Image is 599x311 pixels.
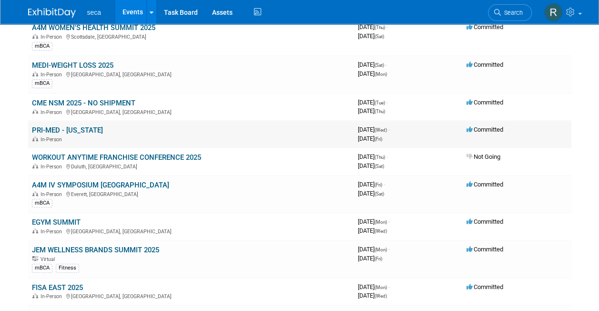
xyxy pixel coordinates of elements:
[375,219,387,225] span: (Mon)
[32,109,38,114] img: In-Person Event
[32,191,38,196] img: In-Person Event
[32,199,52,207] div: mBCA
[41,34,65,40] span: In-Person
[388,218,390,225] span: -
[386,99,388,106] span: -
[32,228,38,233] img: In-Person Event
[358,107,385,114] span: [DATE]
[388,283,390,290] span: -
[375,293,387,299] span: (Wed)
[32,264,52,272] div: mBCA
[87,9,102,16] span: seca
[32,190,350,197] div: Everett, [GEOGRAPHIC_DATA]
[32,136,38,141] img: In-Person Event
[358,218,390,225] span: [DATE]
[375,247,387,252] span: (Mon)
[358,126,390,133] span: [DATE]
[358,70,387,77] span: [DATE]
[358,32,384,40] span: [DATE]
[41,191,65,197] span: In-Person
[41,256,58,262] span: Virtual
[467,283,503,290] span: Committed
[375,62,384,68] span: (Sat)
[375,256,382,261] span: (Fri)
[388,246,390,253] span: -
[467,99,503,106] span: Committed
[41,164,65,170] span: In-Person
[386,23,388,31] span: -
[386,153,388,160] span: -
[467,153,500,160] span: Not Going
[467,126,503,133] span: Committed
[358,23,388,31] span: [DATE]
[358,292,387,299] span: [DATE]
[32,256,38,261] img: Virtual Event
[358,135,382,142] span: [DATE]
[386,61,387,68] span: -
[375,100,385,105] span: (Tue)
[41,293,65,300] span: In-Person
[467,218,503,225] span: Committed
[358,283,390,290] span: [DATE]
[544,3,562,21] img: Rachel Jordan
[467,246,503,253] span: Committed
[41,109,65,115] span: In-Person
[358,99,388,106] span: [DATE]
[358,246,390,253] span: [DATE]
[467,61,503,68] span: Committed
[32,108,350,115] div: [GEOGRAPHIC_DATA], [GEOGRAPHIC_DATA]
[32,61,113,70] a: MEDI-WEIGHT LOSS 2025
[32,283,83,292] a: FISA EAST 2025
[488,4,532,21] a: Search
[32,181,169,189] a: A4M IV SYMPOSIUM [GEOGRAPHIC_DATA]
[32,32,350,40] div: Scottsdale, [GEOGRAPHIC_DATA]
[358,162,384,169] span: [DATE]
[32,34,38,39] img: In-Person Event
[32,99,135,107] a: CME NSM 2025 - NO SHIPMENT
[32,162,350,170] div: Duluth, [GEOGRAPHIC_DATA]
[32,126,103,135] a: PRI-MED - [US_STATE]
[375,34,384,39] span: (Sat)
[358,190,384,197] span: [DATE]
[375,228,387,234] span: (Wed)
[32,164,38,168] img: In-Person Event
[32,79,52,88] div: mBCA
[358,153,388,160] span: [DATE]
[467,181,503,188] span: Committed
[501,9,523,16] span: Search
[375,191,384,197] span: (Sat)
[375,285,387,290] span: (Mon)
[358,255,382,262] span: [DATE]
[41,228,65,235] span: In-Person
[358,61,387,68] span: [DATE]
[358,181,385,188] span: [DATE]
[56,264,79,272] div: Fitness
[375,25,385,30] span: (Thu)
[375,155,385,160] span: (Thu)
[375,109,385,114] span: (Thu)
[32,292,350,300] div: [GEOGRAPHIC_DATA], [GEOGRAPHIC_DATA]
[358,227,387,234] span: [DATE]
[467,23,503,31] span: Committed
[41,136,65,143] span: In-Person
[375,72,387,77] span: (Mon)
[375,127,387,133] span: (Wed)
[32,218,81,227] a: EGYM SUMMIT
[375,136,382,142] span: (Fri)
[28,8,76,18] img: ExhibitDay
[32,227,350,235] div: [GEOGRAPHIC_DATA], [GEOGRAPHIC_DATA]
[32,246,159,254] a: JEM WELLNESS BRANDS SUMMIT 2025
[388,126,390,133] span: -
[32,70,350,78] div: [GEOGRAPHIC_DATA], [GEOGRAPHIC_DATA]
[32,72,38,76] img: In-Person Event
[32,153,201,162] a: WORKOUT ANYTIME FRANCHISE CONFERENCE 2025
[375,182,382,187] span: (Fri)
[384,181,385,188] span: -
[41,72,65,78] span: In-Person
[375,164,384,169] span: (Sat)
[32,293,38,298] img: In-Person Event
[32,23,155,32] a: A4M WOMEN'S HEALTH SUMMIT 2025
[32,42,52,51] div: mBCA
